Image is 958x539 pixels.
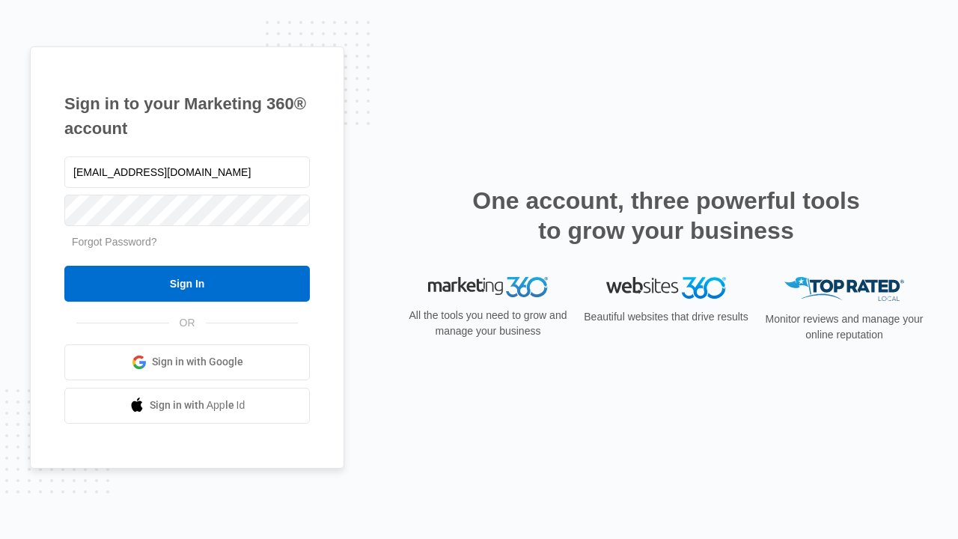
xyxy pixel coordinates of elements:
[72,236,157,248] a: Forgot Password?
[64,266,310,302] input: Sign In
[760,311,928,343] p: Monitor reviews and manage your online reputation
[64,344,310,380] a: Sign in with Google
[784,277,904,302] img: Top Rated Local
[150,398,245,413] span: Sign in with Apple Id
[64,156,310,188] input: Email
[582,309,750,325] p: Beautiful websites that drive results
[404,308,572,339] p: All the tools you need to grow and manage your business
[468,186,864,246] h2: One account, three powerful tools to grow your business
[606,277,726,299] img: Websites 360
[428,277,548,298] img: Marketing 360
[169,315,206,331] span: OR
[64,91,310,141] h1: Sign in to your Marketing 360® account
[152,354,243,370] span: Sign in with Google
[64,388,310,424] a: Sign in with Apple Id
